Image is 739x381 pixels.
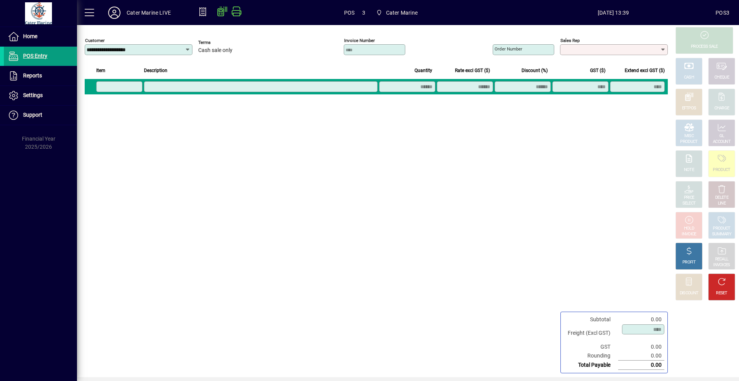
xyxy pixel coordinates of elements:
span: 3 [362,7,365,19]
div: RESET [716,290,727,296]
div: CHEQUE [714,75,729,81]
div: PROFIT [682,260,696,265]
a: Home [4,27,77,46]
mat-label: Order number [495,46,522,52]
span: Discount (%) [522,66,548,75]
span: POS Entry [23,53,47,59]
span: POS [344,7,355,19]
td: Subtotal [564,315,618,324]
div: MISC [684,133,694,139]
a: Support [4,106,77,125]
span: Cater Marine [386,7,418,19]
mat-label: Sales rep [560,38,580,43]
td: Rounding [564,351,618,361]
td: GST [564,342,618,351]
div: NOTE [684,167,694,173]
span: Support [23,112,42,118]
span: Extend excl GST ($) [625,66,665,75]
td: 0.00 [618,361,664,370]
div: LINE [718,201,726,206]
span: Item [96,66,105,75]
span: Quantity [415,66,432,75]
span: Cash sale only [198,47,232,54]
div: PRODUCT [713,167,730,173]
div: PRODUCT [680,139,697,145]
div: CHARGE [714,106,729,111]
a: Reports [4,66,77,86]
span: Home [23,33,37,39]
span: Terms [198,40,244,45]
div: DISCOUNT [680,290,698,296]
div: EFTPOS [682,106,696,111]
td: Freight (Excl GST) [564,324,618,342]
button: Profile [102,6,127,20]
div: HOLD [684,226,694,232]
span: Rate excl GST ($) [455,66,490,75]
td: 0.00 [618,342,664,351]
td: 0.00 [618,351,664,361]
span: Cater Marine [373,6,421,20]
div: ACCOUNT [713,139,731,145]
span: Settings [23,92,43,98]
div: PRICE [684,195,694,201]
span: Description [144,66,167,75]
div: SELECT [682,201,696,206]
td: 0.00 [618,315,664,324]
span: GST ($) [590,66,605,75]
div: PROCESS SALE [691,44,718,50]
div: CASH [684,75,694,81]
div: SUMMARY [712,232,731,237]
mat-label: Invoice number [344,38,375,43]
div: DELETE [715,195,728,201]
span: [DATE] 13:39 [511,7,716,19]
mat-label: Customer [85,38,105,43]
span: Reports [23,72,42,79]
div: PRODUCT [713,226,730,232]
div: GL [719,133,724,139]
div: Cater Marine LIVE [127,7,171,19]
div: INVOICE [682,232,696,237]
a: Settings [4,86,77,105]
td: Total Payable [564,361,618,370]
div: POS3 [716,7,729,19]
div: RECALL [715,257,729,262]
div: INVOICES [713,262,730,268]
